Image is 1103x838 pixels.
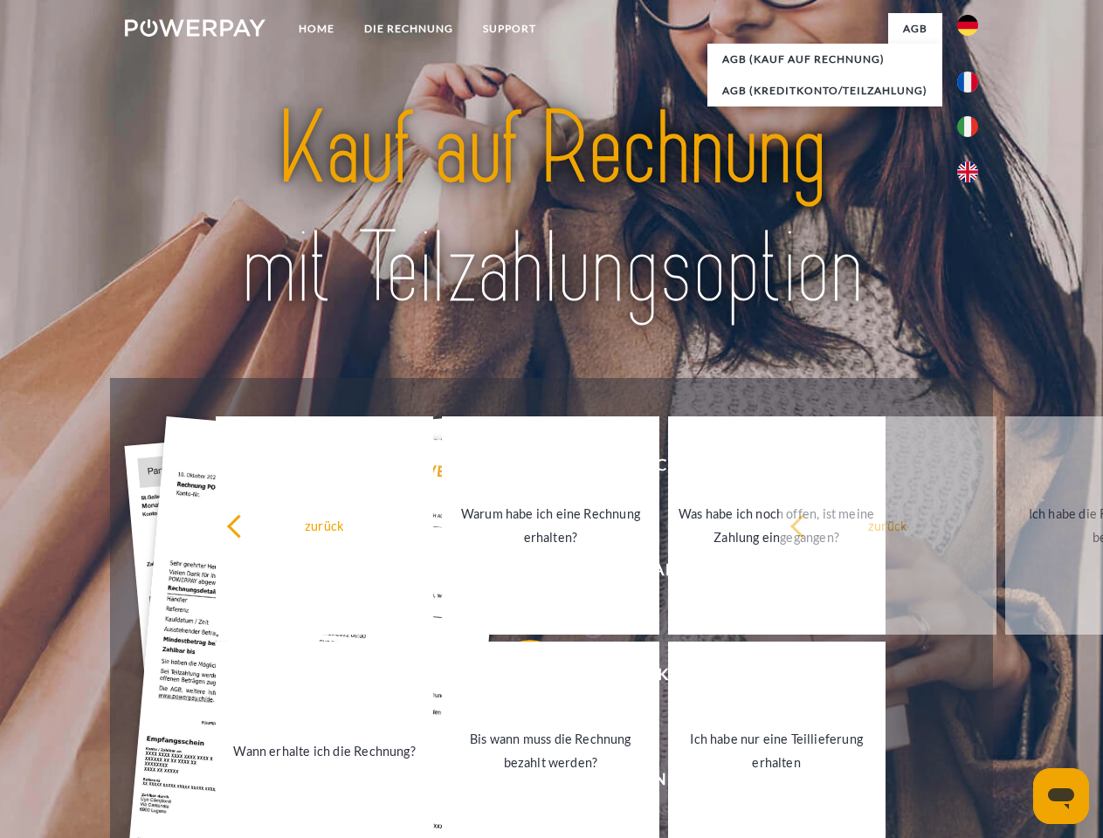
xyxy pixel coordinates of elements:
[125,19,265,37] img: logo-powerpay-white.svg
[468,13,551,45] a: SUPPORT
[789,513,986,537] div: zurück
[167,84,936,334] img: title-powerpay_de.svg
[957,72,978,93] img: fr
[349,13,468,45] a: DIE RECHNUNG
[679,502,875,549] div: Was habe ich noch offen, ist meine Zahlung eingegangen?
[679,727,875,774] div: Ich habe nur eine Teillieferung erhalten
[888,13,942,45] a: agb
[957,161,978,182] img: en
[226,738,423,762] div: Wann erhalte ich die Rechnung?
[452,502,649,549] div: Warum habe ich eine Rechnung erhalten?
[1033,768,1089,824] iframe: Schaltfläche zum Öffnen des Messaging-Fensters
[707,75,942,106] a: AGB (Kreditkonto/Teilzahlung)
[957,116,978,137] img: it
[668,416,886,635] a: Was habe ich noch offen, ist meine Zahlung eingegangen?
[226,513,423,537] div: zurück
[707,44,942,75] a: AGB (Kauf auf Rechnung)
[452,727,649,774] div: Bis wann muss die Rechnung bezahlt werden?
[957,15,978,36] img: de
[284,13,349,45] a: Home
